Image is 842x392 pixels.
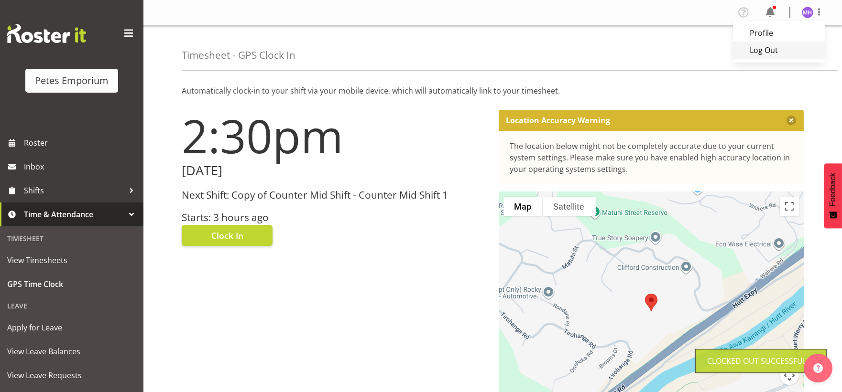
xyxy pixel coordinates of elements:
a: View Leave Balances [2,339,141,363]
a: Profile [733,24,825,42]
div: Timesheet [2,229,141,248]
div: Clocked out Successfully [707,355,815,367]
button: Toggle fullscreen view [780,197,799,216]
h2: [DATE] [182,163,487,178]
button: Close message [787,116,796,125]
button: Feedback - Show survey [824,163,842,228]
p: Automatically clock-in to your shift via your mobile device, which will automatically link to you... [182,85,804,96]
button: Show street map [503,197,543,216]
button: Clock In [182,225,273,246]
span: View Leave Balances [7,344,136,359]
a: Apply for Leave [2,316,141,339]
span: Shifts [24,183,124,198]
img: mackenzie-halford4471.jpg [802,7,813,18]
span: Time & Attendance [24,207,124,222]
a: View Leave Requests [2,363,141,387]
h3: Next Shift: Copy of Counter Mid Shift - Counter Mid Shift 1 [182,190,487,201]
div: The location below might not be completely accurate due to your current system settings. Please m... [510,140,793,175]
span: View Timesheets [7,253,136,267]
div: Leave [2,296,141,316]
span: Clock In [211,229,243,242]
span: View Leave Requests [7,368,136,382]
h1: 2:30pm [182,110,487,161]
a: GPS Time Clock [2,272,141,296]
span: Inbox [24,159,139,174]
img: Rosterit website logo [7,24,86,43]
button: Map camera controls [780,366,799,385]
a: Log Out [733,42,825,59]
p: Location Accuracy Warning [506,116,611,125]
span: Roster [24,136,139,150]
div: Petes Emporium [35,74,109,88]
a: View Timesheets [2,248,141,272]
h4: Timesheet - GPS Clock In [182,50,295,61]
img: help-xxl-2.png [813,363,823,373]
button: Show satellite imagery [543,197,596,216]
span: GPS Time Clock [7,277,136,291]
span: Feedback [829,173,837,206]
span: Apply for Leave [7,320,136,335]
h3: Starts: 3 hours ago [182,212,487,223]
